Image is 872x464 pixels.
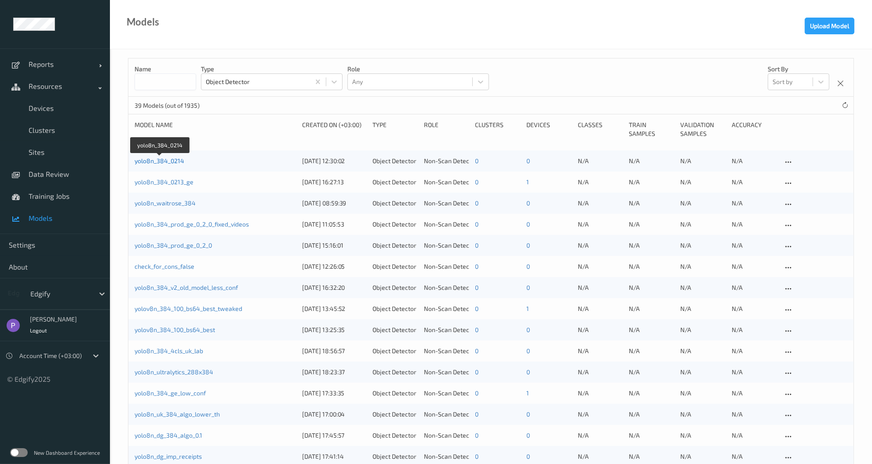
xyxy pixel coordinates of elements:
div: Non-Scan Detector [424,241,469,250]
p: N/A [680,452,726,461]
div: Object Detector [372,452,418,461]
p: N/A [629,410,674,419]
p: N/A [680,347,726,355]
div: Non-Scan Detector [424,199,469,208]
div: Non-Scan Detector [424,304,469,313]
div: devices [526,121,572,138]
div: Created On (+03:00) [302,121,367,138]
p: N/A [578,431,623,440]
div: Object Detector [372,410,418,419]
a: 0 [475,410,479,418]
div: [DATE] 16:27:13 [302,178,367,186]
div: Object Detector [372,178,418,186]
a: yolo8n_dg_imp_receipts [135,453,202,460]
a: 0 [475,284,479,291]
p: N/A [578,452,623,461]
div: [DATE] 16:32:20 [302,283,367,292]
p: N/A [732,304,777,313]
a: 0 [475,199,479,207]
p: N/A [629,389,674,398]
p: Sort by [768,65,829,73]
p: N/A [680,368,726,376]
p: N/A [629,220,674,229]
p: N/A [732,368,777,376]
div: Accuracy [732,121,777,138]
a: 1 [526,389,529,397]
p: N/A [629,178,674,186]
p: N/A [629,199,674,208]
a: 0 [526,284,530,291]
p: N/A [629,157,674,165]
a: yolo8n_384_0213_ge [135,178,193,186]
a: 0 [526,241,530,249]
div: Non-Scan Detector [424,410,469,419]
p: Name [135,65,196,73]
p: N/A [680,389,726,398]
a: 0 [526,368,530,376]
div: Object Detector [372,368,418,376]
div: Non-Scan Detector [424,452,469,461]
a: yolo8n_384_ge_low_conf [135,389,206,397]
a: yolo8n_384_v2_old_model_less_conf [135,284,238,291]
a: 0 [475,368,479,376]
div: Object Detector [372,283,418,292]
a: 0 [475,241,479,249]
div: Role [424,121,469,138]
div: Validation Samples [680,121,726,138]
a: 0 [475,263,479,270]
p: N/A [629,283,674,292]
a: yolov8n_384_100_bs64_best [135,326,215,333]
p: N/A [578,220,623,229]
a: yolov8n_384_100_bs64_best_tweaked [135,305,242,312]
p: N/A [578,410,623,419]
a: check_for_cons_false [135,263,194,270]
a: yolo8n_waitrose_384 [135,199,196,207]
p: N/A [629,347,674,355]
div: [DATE] 17:41:14 [302,452,367,461]
div: clusters [475,121,521,138]
div: [DATE] 13:25:35 [302,325,367,334]
p: N/A [629,368,674,376]
button: Upload Model [805,18,854,34]
p: N/A [578,262,623,271]
p: N/A [578,178,623,186]
div: [DATE] 08:59:39 [302,199,367,208]
div: [DATE] 18:23:37 [302,368,367,376]
p: N/A [578,347,623,355]
p: 39 Models (out of 1935) [135,101,201,110]
div: [DATE] 17:33:35 [302,389,367,398]
p: N/A [578,157,623,165]
p: N/A [578,199,623,208]
div: [DATE] 18:56:57 [302,347,367,355]
p: N/A [680,157,726,165]
p: N/A [629,452,674,461]
a: 0 [526,199,530,207]
a: 0 [526,431,530,439]
a: yolo8n_ultralytics_288x384 [135,368,213,376]
p: N/A [629,325,674,334]
div: Models [127,18,159,26]
a: yolo8n_384_prod_ge_0_2_0_fixed_videos [135,220,249,228]
div: Object Detector [372,304,418,313]
p: N/A [680,304,726,313]
p: Role [347,65,489,73]
div: Model Name [135,121,296,138]
p: N/A [680,283,726,292]
div: [DATE] 17:00:04 [302,410,367,419]
a: 0 [475,389,479,397]
a: 0 [475,220,479,228]
div: Object Detector [372,389,418,398]
p: N/A [680,431,726,440]
a: 0 [475,453,479,460]
p: N/A [578,283,623,292]
div: Object Detector [372,431,418,440]
div: Non-Scan Detector [424,262,469,271]
p: N/A [732,262,777,271]
a: 0 [475,305,479,312]
a: 1 [526,305,529,312]
p: N/A [732,325,777,334]
div: Non-Scan Detector [424,178,469,186]
p: N/A [732,347,777,355]
div: Object Detector [372,199,418,208]
div: [DATE] 11:05:53 [302,220,367,229]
